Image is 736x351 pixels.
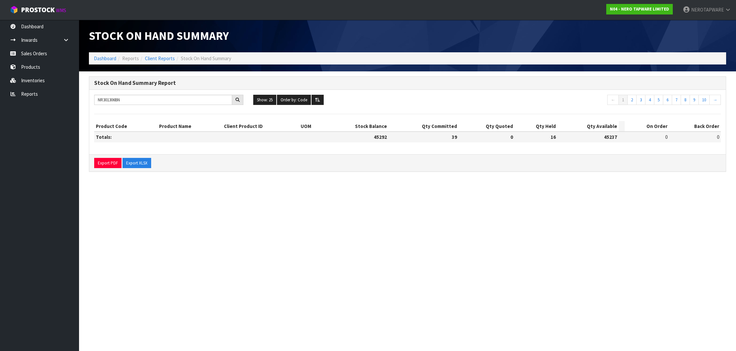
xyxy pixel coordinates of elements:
[698,95,710,105] a: 10
[645,95,654,105] a: 4
[94,95,232,105] input: Search
[122,55,139,62] span: Reports
[709,95,721,105] a: →
[222,121,299,132] th: Client Product ID
[669,121,721,132] th: Back Order
[181,55,231,62] span: Stock On Hand Summary
[56,7,66,13] small: WMS
[610,6,669,12] strong: N04 - NERO TAPWARE LIMITED
[389,121,459,132] th: Qty Committed
[515,121,558,132] th: Qty Held
[145,55,175,62] a: Client Reports
[572,95,721,107] nav: Page navigation
[551,134,556,140] strong: 16
[663,95,672,105] a: 6
[636,95,645,105] a: 3
[672,95,681,105] a: 7
[691,7,724,13] span: NEROTAPWARE
[299,121,324,132] th: UOM
[717,134,719,140] span: 0
[558,121,619,132] th: Qty Available
[94,55,116,62] a: Dashboard
[21,6,55,14] span: ProStock
[681,95,690,105] a: 8
[690,95,699,105] a: 9
[123,158,151,168] button: Export XLSX
[452,134,457,140] strong: 39
[510,134,513,140] strong: 0
[625,121,669,132] th: On Order
[94,80,721,86] h3: Stock On Hand Summary Report
[627,95,637,105] a: 2
[10,6,18,14] img: cube-alt.png
[94,158,122,168] button: Export PDF
[607,95,619,105] a: ←
[277,95,311,105] button: Order by: Code
[324,121,389,132] th: Stock Balance
[654,95,663,105] a: 5
[459,121,515,132] th: Qty Quoted
[96,134,112,140] strong: Totals:
[89,28,229,43] span: Stock On Hand Summary
[94,121,157,132] th: Product Code
[157,121,222,132] th: Product Name
[253,95,276,105] button: Show: 25
[604,134,617,140] strong: 45237
[618,95,628,105] a: 1
[665,134,668,140] span: 0
[374,134,387,140] strong: 45292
